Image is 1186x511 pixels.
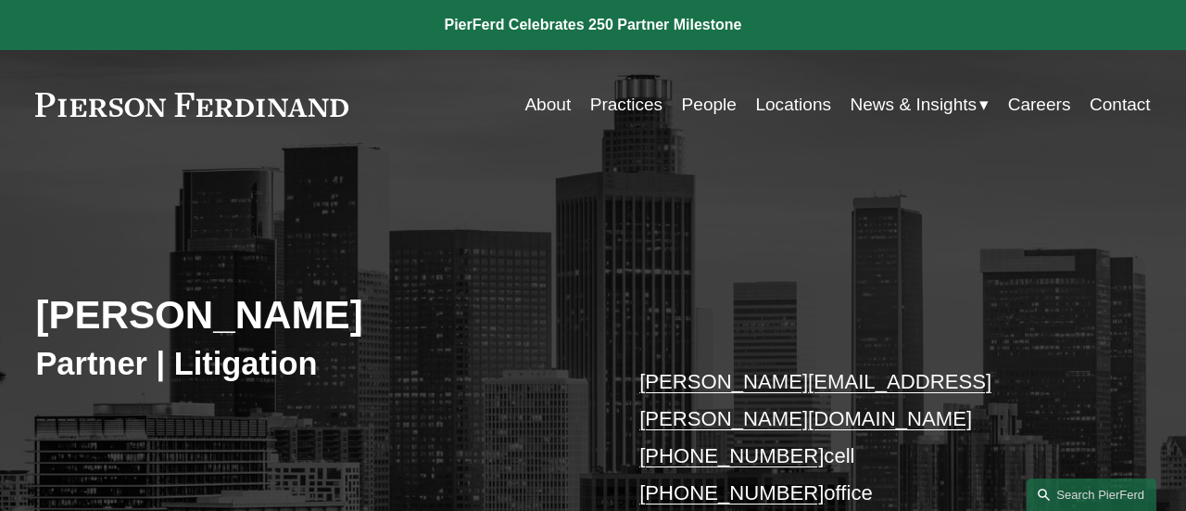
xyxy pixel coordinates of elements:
a: [PHONE_NUMBER] [639,481,824,505]
a: Search this site [1027,479,1156,511]
h2: [PERSON_NAME] [35,291,593,339]
a: folder dropdown [850,87,989,122]
h3: Partner | Litigation [35,344,593,384]
a: People [682,87,737,122]
a: Careers [1008,87,1071,122]
a: Contact [1090,87,1151,122]
a: [PERSON_NAME][EMAIL_ADDRESS][PERSON_NAME][DOMAIN_NAME] [639,370,991,430]
a: Practices [590,87,662,122]
a: [PHONE_NUMBER] [639,444,824,467]
a: About [524,87,571,122]
span: News & Insights [850,89,977,121]
a: Locations [755,87,831,122]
